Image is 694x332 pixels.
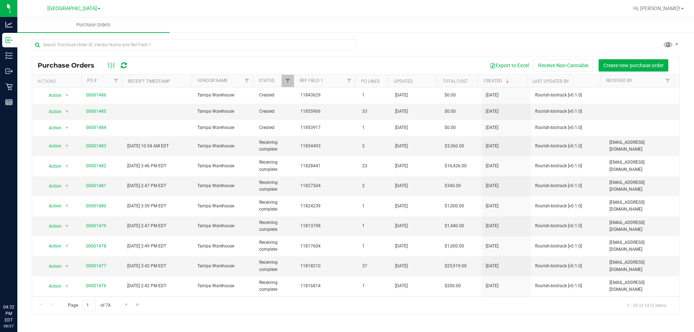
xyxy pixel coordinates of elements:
span: 1 [362,223,386,229]
span: [DATE] [486,92,498,99]
span: [DATE] [486,283,498,289]
inline-svg: Outbound [5,68,13,75]
span: Action [42,221,62,231]
span: [DATE] [395,263,408,270]
span: Tampa Warehouse [197,182,250,189]
a: 00001484 [86,125,106,130]
span: Receiving complete [259,179,292,193]
span: 33 [362,108,386,115]
span: select [62,201,71,211]
span: Action [42,123,62,133]
a: Purchase Orders [17,17,170,33]
span: [DATE] 10:54 AM EDT [127,143,169,150]
span: [DATE] [395,243,408,250]
span: 11813798 [300,223,354,229]
span: [DATE] [395,203,408,210]
a: 00001477 [86,263,106,268]
span: [DATE] [395,108,408,115]
span: Action [42,90,62,100]
span: 23 [362,163,386,169]
span: Create new purchase order [603,62,664,68]
span: $1,000.00 [445,203,464,210]
span: $0.00 [445,92,456,99]
span: Action [42,141,62,151]
span: flourish-biotrack [v0.1.0] [535,243,600,250]
span: [EMAIL_ADDRESS][DOMAIN_NAME] [609,159,675,173]
span: Tampa Warehouse [197,92,250,99]
span: [DATE] [486,223,498,229]
span: $16,426.00 [445,163,467,169]
span: [DATE] 3:46 PM EDT [127,163,166,169]
span: Tampa Warehouse [197,163,250,169]
span: 11843629 [300,92,354,99]
span: Action [42,201,62,211]
span: select [62,281,71,291]
inline-svg: Inventory [5,52,13,59]
span: flourish-biotrack [v0.1.0] [535,163,600,169]
span: [DATE] [486,124,498,131]
span: Created [259,92,292,99]
span: 11828441 [300,163,354,169]
span: [EMAIL_ADDRESS][DOMAIN_NAME] [609,219,675,233]
span: $25,919.00 [445,263,467,270]
span: $0.00 [445,108,456,115]
span: Receiving complete [259,239,292,253]
a: Filter [110,75,122,87]
a: Ref Field 1 [300,78,323,83]
a: Status [259,78,274,83]
a: 00001480 [86,203,106,208]
span: flourish-biotrack [v0.1.0] [535,124,600,131]
span: [DATE] [486,203,498,210]
span: Tampa Warehouse [197,223,250,229]
span: Receiving complete [259,199,292,213]
a: PO # [87,78,97,83]
inline-svg: Retail [5,83,13,90]
span: $0.00 [445,124,456,131]
a: Go to the last page [133,300,143,310]
span: select [62,221,71,231]
span: Hi, [PERSON_NAME]! [633,5,680,11]
span: [EMAIL_ADDRESS][DOMAIN_NAME] [609,179,675,193]
span: $3,360.00 [445,143,464,150]
span: select [62,141,71,151]
span: flourish-biotrack [v0.1.0] [535,263,600,270]
a: Total Cost [443,79,468,84]
span: Receiving complete [259,159,292,173]
span: [DATE] [486,163,498,169]
span: [DATE] 2:42 PM EDT [127,283,166,289]
span: Tampa Warehouse [197,124,250,131]
span: select [62,107,71,117]
span: [DATE] [395,283,408,289]
span: Created [259,108,292,115]
span: Tampa Warehouse [197,108,250,115]
a: Filter [343,75,355,87]
span: [DATE] 2:49 PM EDT [127,243,166,250]
a: Filter [282,75,294,87]
span: 1 [362,124,386,131]
span: [EMAIL_ADDRESS][DOMAIN_NAME] [609,259,675,273]
span: 11853917 [300,124,354,131]
button: Create new purchase order [599,59,668,72]
span: flourish-biotrack [v0.1.0] [535,108,600,115]
span: 11818210 [300,263,354,270]
span: [DATE] [395,124,408,131]
p: 04:32 PM EDT [3,304,14,323]
inline-svg: Reports [5,99,13,106]
span: Receiving complete [259,279,292,293]
span: Action [42,241,62,251]
a: Filter [662,75,674,87]
span: flourish-biotrack [v0.1.0] [535,283,600,289]
span: $1,000.00 [445,243,464,250]
span: $340.00 [445,182,461,189]
span: [EMAIL_ADDRESS][DOMAIN_NAME] [609,239,675,253]
span: flourish-biotrack [v0.1.0] [535,203,600,210]
span: 2 [362,143,386,150]
span: Action [42,161,62,171]
button: Receive Non-Cannabis [534,59,593,72]
span: 11817604 [300,243,354,250]
span: [DATE] [395,143,408,150]
span: [EMAIL_ADDRESS][DOMAIN_NAME] [609,139,675,153]
input: 1 [83,300,96,311]
span: Action [42,107,62,117]
a: 00001479 [86,223,106,228]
